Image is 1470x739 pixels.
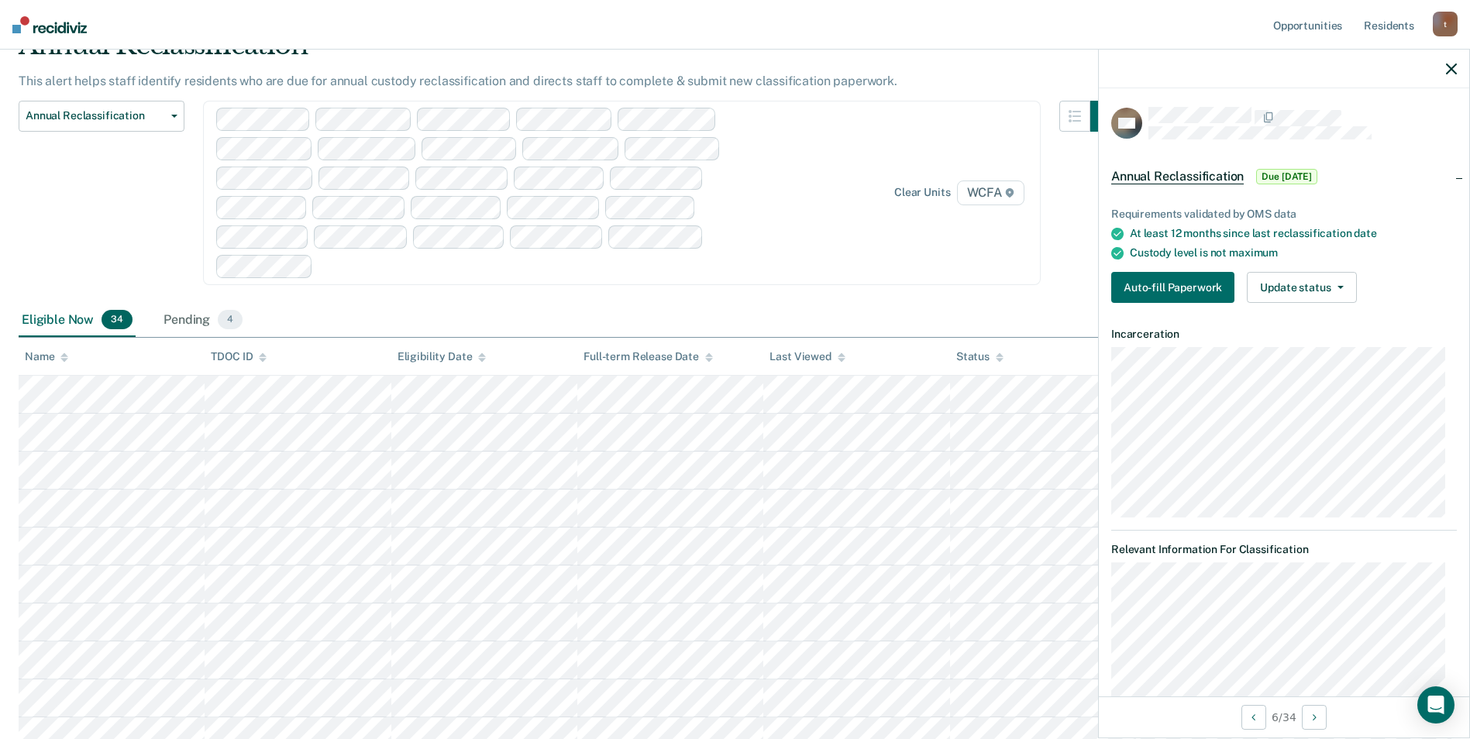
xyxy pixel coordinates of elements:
[1111,543,1457,556] dt: Relevant Information For Classification
[19,29,1121,74] div: Annual Reclassification
[1247,272,1356,303] button: Update status
[1229,246,1278,259] span: maximum
[1099,152,1469,201] div: Annual ReclassificationDue [DATE]
[1111,208,1457,221] div: Requirements validated by OMS data
[1130,227,1457,240] div: At least 12 months since last reclassification
[218,310,243,330] span: 4
[12,16,87,33] img: Recidiviz
[584,350,713,363] div: Full-term Release Date
[25,350,68,363] div: Name
[1130,246,1457,260] div: Custody level is not
[1354,227,1376,239] span: date
[1256,169,1317,184] span: Due [DATE]
[1302,705,1327,730] button: Next Opportunity
[769,350,845,363] div: Last Viewed
[1099,696,1469,737] div: 6 / 34
[1417,686,1455,724] div: Open Intercom Messenger
[957,180,1024,205] span: WCFA
[1111,272,1234,303] button: Auto-fill Paperwork
[102,310,133,330] span: 34
[398,350,487,363] div: Eligibility Date
[19,304,136,338] div: Eligible Now
[1433,12,1458,36] div: t
[1111,328,1457,341] dt: Incarceration
[894,186,951,199] div: Clear units
[26,109,165,122] span: Annual Reclassification
[1241,705,1266,730] button: Previous Opportunity
[1111,272,1241,303] a: Navigate to form link
[1111,169,1244,184] span: Annual Reclassification
[160,304,246,338] div: Pending
[19,74,897,88] p: This alert helps staff identify residents who are due for annual custody reclassification and dir...
[211,350,267,363] div: TDOC ID
[956,350,1004,363] div: Status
